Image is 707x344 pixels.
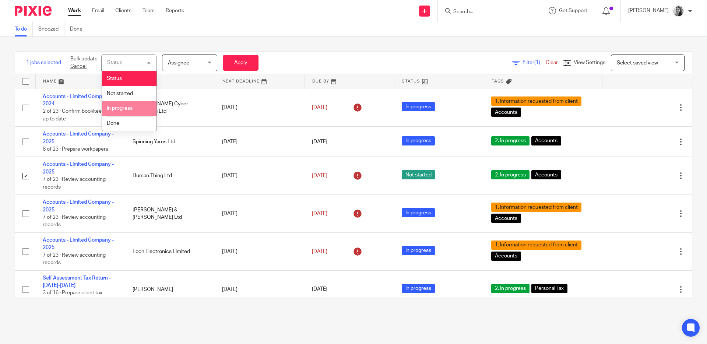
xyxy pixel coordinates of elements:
[523,60,546,65] span: Filter
[215,195,305,233] td: [DATE]
[43,253,106,266] span: 7 of 23 · Review accounting records
[215,89,305,127] td: [DATE]
[15,22,33,36] a: To do
[312,211,327,216] span: [DATE]
[43,131,114,144] a: Accounts - Limited Company - 2025
[402,208,435,217] span: In progress
[491,108,521,117] span: Accounts
[402,136,435,145] span: In progress
[574,60,605,65] span: View Settings
[15,6,52,16] img: Pixie
[43,200,114,212] a: Accounts - Limited Company - 2025
[215,157,305,195] td: [DATE]
[534,60,540,65] span: (1)
[70,64,87,69] a: Cancel
[125,270,215,308] td: [PERSON_NAME]
[43,215,106,228] span: 7 of 23 · Review accounting records
[312,139,327,144] span: [DATE]
[628,7,669,14] p: [PERSON_NAME]
[531,284,567,293] span: Personal Tax
[453,9,519,15] input: Search
[491,284,530,293] span: 2. In progress
[43,109,112,122] span: 2 of 23 · Confirm bookkeeping up to date
[215,127,305,157] td: [DATE]
[491,96,581,106] span: 1. Information requested from client
[68,7,81,14] a: Work
[312,173,327,178] span: [DATE]
[215,233,305,271] td: [DATE]
[402,170,435,179] span: Not started
[312,287,327,292] span: [DATE]
[402,246,435,255] span: In progress
[107,121,119,126] span: Done
[402,284,435,293] span: In progress
[491,203,581,212] span: 1. Information requested from client
[672,5,684,17] img: IMG-0056.JPG
[107,60,122,65] div: Status
[43,238,114,250] a: Accounts - Limited Company - 2025
[125,127,215,157] td: Spinning Yarns Ltd
[491,252,521,261] span: Accounts
[125,89,215,127] td: [PERSON_NAME] Cyber Consulting Ltd
[125,195,215,233] td: [PERSON_NAME] & [PERSON_NAME] Ltd
[43,147,108,152] span: 8 of 23 · Prepare workpapers
[617,60,658,66] span: Select saved view
[107,91,133,96] span: Not started
[43,177,106,190] span: 7 of 23 · Review accounting records
[492,79,504,83] span: Tags
[491,241,581,250] span: 1. Information requested from client
[125,233,215,271] td: Loch Electronics Limited
[125,157,215,195] td: Human Thing Ltd
[223,55,258,71] button: Apply
[107,76,122,81] span: Status
[312,105,327,110] span: [DATE]
[559,8,587,13] span: Get Support
[26,59,61,66] span: 1 jobs selected
[491,136,530,145] span: 2. In progress
[43,162,114,174] a: Accounts - Limited Company - 2025
[107,106,133,111] span: In progress
[402,102,435,111] span: In progress
[215,270,305,308] td: [DATE]
[92,7,104,14] a: Email
[43,275,111,288] a: Self Assessment Tax Return - [DATE]-[DATE]
[168,60,189,66] span: Assignee
[70,55,98,70] p: Bulk update
[312,249,327,254] span: [DATE]
[70,22,88,36] a: Done
[166,7,184,14] a: Reports
[43,94,114,106] a: Accounts - Limited Company - 2024
[38,22,64,36] a: Snoozed
[491,170,530,179] span: 2. In progress
[115,7,131,14] a: Clients
[43,291,102,303] span: 3 of 16 · Prepare client tax return
[143,7,155,14] a: Team
[531,170,561,179] span: Accounts
[531,136,561,145] span: Accounts
[491,214,521,223] span: Accounts
[546,60,558,65] a: Clear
